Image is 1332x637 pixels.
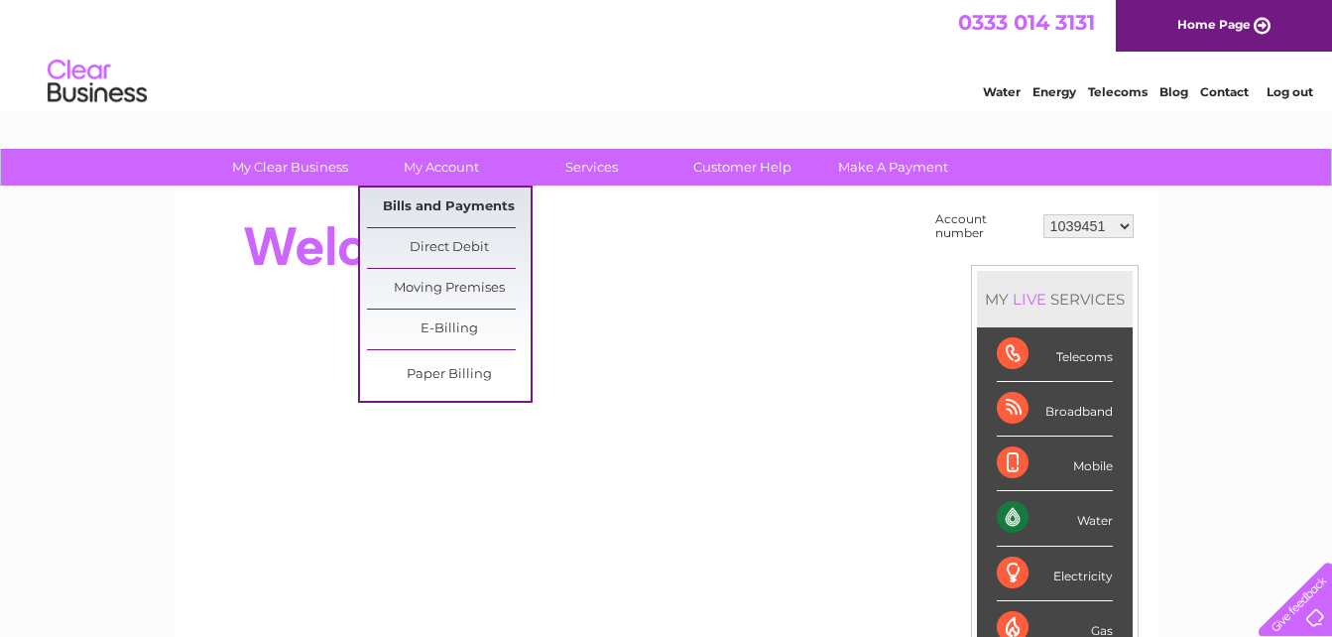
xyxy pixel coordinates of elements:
[367,355,531,395] a: Paper Billing
[208,149,372,186] a: My Clear Business
[997,437,1113,491] div: Mobile
[997,382,1113,437] div: Broadband
[367,188,531,227] a: Bills and Payments
[997,547,1113,601] div: Electricity
[1032,84,1076,99] a: Energy
[1267,84,1313,99] a: Log out
[997,491,1113,546] div: Water
[997,327,1113,382] div: Telecoms
[1009,290,1050,309] div: LIVE
[977,271,1133,327] div: MY SERVICES
[367,269,531,309] a: Moving Premises
[1088,84,1148,99] a: Telecoms
[930,207,1038,245] td: Account number
[367,228,531,268] a: Direct Debit
[811,149,975,186] a: Make A Payment
[359,149,523,186] a: My Account
[1200,84,1249,99] a: Contact
[1159,84,1188,99] a: Blog
[510,149,673,186] a: Services
[367,310,531,349] a: E-Billing
[983,84,1021,99] a: Water
[198,11,1136,96] div: Clear Business is a trading name of Verastar Limited (registered in [GEOGRAPHIC_DATA] No. 3667643...
[661,149,824,186] a: Customer Help
[47,52,148,112] img: logo.png
[958,10,1095,35] a: 0333 014 3131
